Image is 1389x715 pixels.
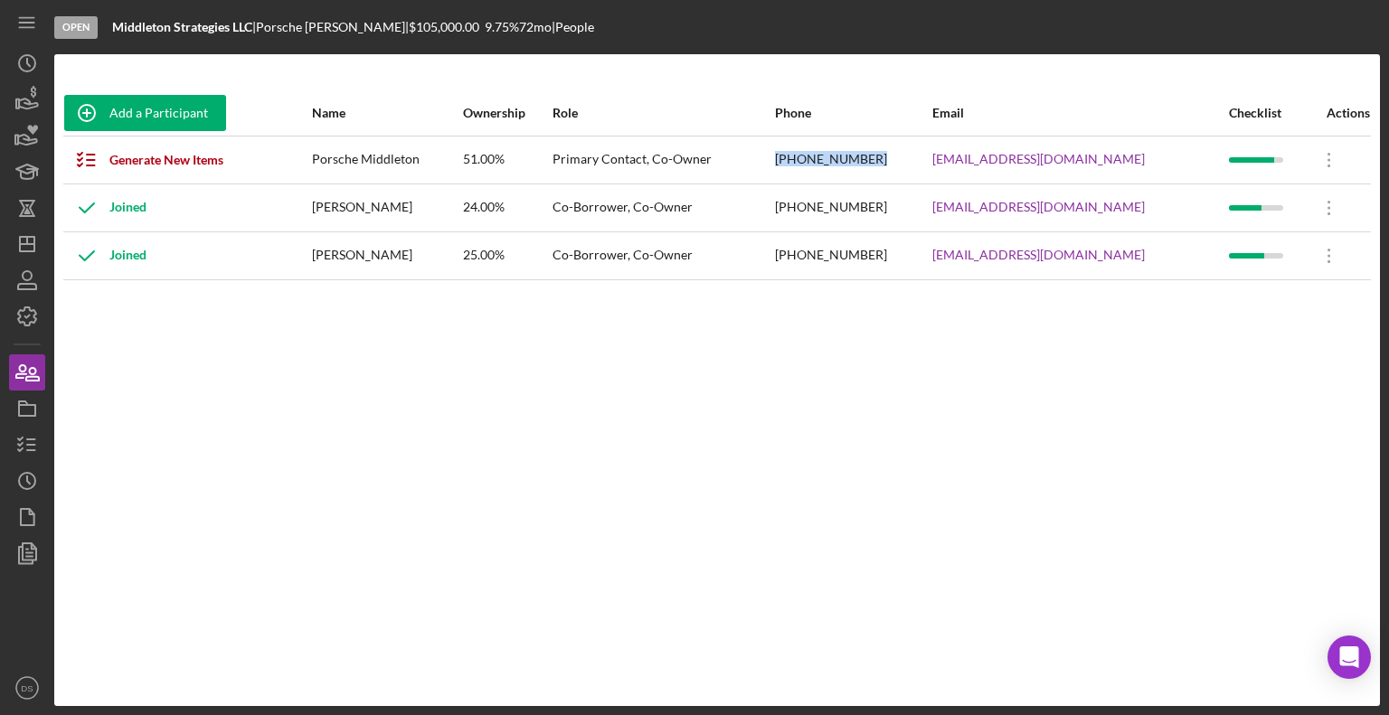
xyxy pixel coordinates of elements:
[1307,106,1370,120] div: Actions
[54,16,98,39] div: Open
[64,142,241,178] button: Generate New Items
[553,137,773,183] div: Primary Contact, Co-Owner
[312,106,461,120] div: Name
[112,19,252,34] b: Middleton Strategies LLC
[109,95,208,131] div: Add a Participant
[519,20,552,34] div: 72 mo
[64,95,226,131] button: Add a Participant
[463,106,550,120] div: Ownership
[775,185,931,230] div: [PHONE_NUMBER]
[256,20,409,34] div: Porsche [PERSON_NAME] |
[64,233,146,278] div: Joined
[932,152,1145,166] a: [EMAIL_ADDRESS][DOMAIN_NAME]
[932,200,1145,214] a: [EMAIL_ADDRESS][DOMAIN_NAME]
[932,248,1145,262] a: [EMAIL_ADDRESS][DOMAIN_NAME]
[463,233,550,278] div: 25.00%
[775,137,931,183] div: [PHONE_NUMBER]
[312,137,461,183] div: Porsche Middleton
[775,106,931,120] div: Phone
[553,106,773,120] div: Role
[112,20,256,34] div: |
[9,670,45,706] button: DS
[932,106,1227,120] div: Email
[1328,635,1371,679] div: Open Intercom Messenger
[109,142,223,178] div: Generate New Items
[312,233,461,278] div: [PERSON_NAME]
[775,233,931,278] div: [PHONE_NUMBER]
[1229,106,1305,120] div: Checklist
[21,683,33,693] text: DS
[552,20,594,34] div: | People
[463,185,550,230] div: 24.00%
[409,20,485,34] div: $105,000.00
[463,137,550,183] div: 51.00%
[553,185,773,230] div: Co-Borrower, Co-Owner
[64,185,146,230] div: Joined
[553,233,773,278] div: Co-Borrower, Co-Owner
[485,20,519,34] div: 9.75 %
[312,185,461,230] div: [PERSON_NAME]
